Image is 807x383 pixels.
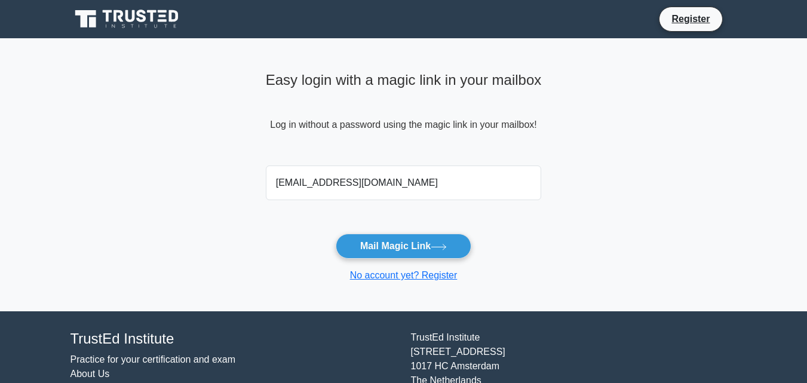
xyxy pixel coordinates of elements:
button: Mail Magic Link [336,234,471,259]
a: Register [664,11,717,26]
input: Email [266,166,542,200]
h4: Easy login with a magic link in your mailbox [266,72,542,89]
a: About Us [70,369,110,379]
a: No account yet? Register [350,270,458,280]
a: Practice for your certification and exam [70,354,236,364]
div: Log in without a password using the magic link in your mailbox! [266,67,542,161]
h4: TrustEd Institute [70,330,397,348]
